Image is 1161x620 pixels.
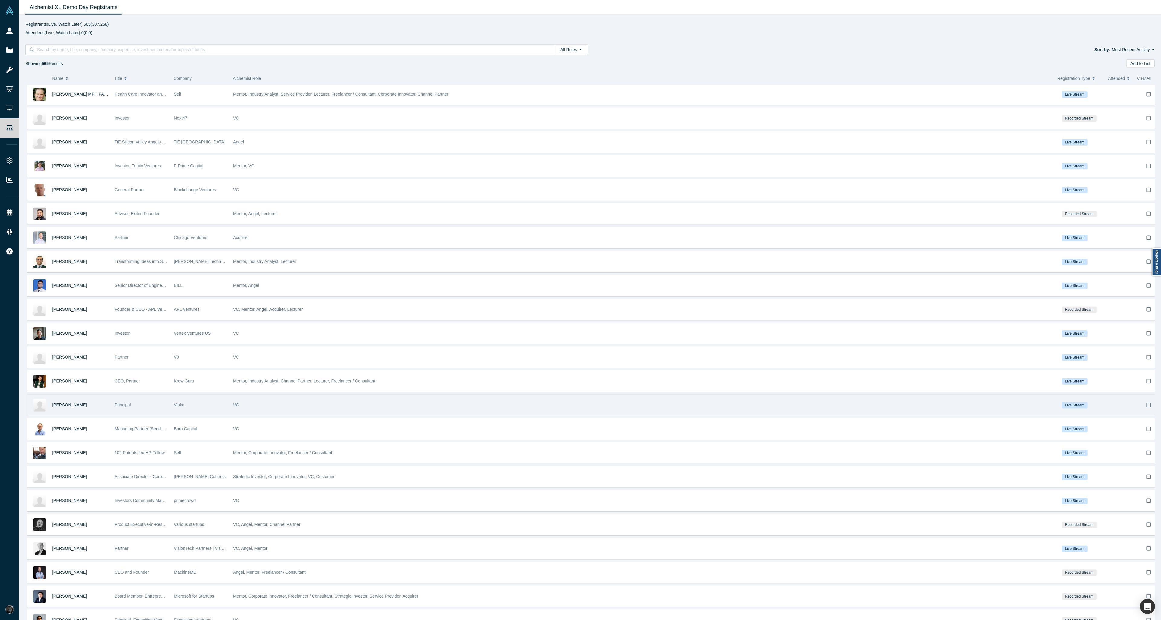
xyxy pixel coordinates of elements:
a: [PERSON_NAME] [52,522,87,527]
a: [PERSON_NAME] [52,594,87,599]
span: Live Stream [1062,402,1088,408]
span: Recorded Stream [1062,593,1097,600]
span: Advisor, Exited Founder [115,211,160,216]
a: [PERSON_NAME] [52,259,87,264]
span: Viaka [174,402,184,407]
button: Bookmark [1139,108,1158,129]
strong: 565 [42,61,49,66]
span: Investors Community Manager [115,498,172,503]
span: VC [233,402,239,407]
span: [PERSON_NAME] [52,307,87,312]
button: Bookmark [1139,371,1158,392]
span: Live Stream [1062,259,1088,265]
img: Christina Tan's Profile Image [33,351,46,364]
span: Investor, Trinity Ventures [115,163,161,168]
span: Senior Director of Engineering [115,283,171,288]
span: Health Care Innovator and Startup Advisor [115,92,194,97]
a: Report a bug! [1152,248,1161,276]
span: Name [52,72,63,85]
span: VC [233,498,239,503]
a: [PERSON_NAME] [52,498,87,503]
button: Bookmark [1139,251,1158,272]
p: (Live, Watch Later): 565 ( 307 , 258 ) [25,21,1155,28]
img: Chino Wong's Profile Image [33,518,46,531]
div: Showing [25,59,63,68]
button: Bookmark [1139,323,1158,344]
img: Javed Singha's Profile Image [33,208,46,220]
span: Vertex Ventures US [174,331,211,336]
img: Josh Just's Profile Image [33,471,46,483]
button: Bookmark [1139,84,1158,105]
span: Live Stream [1062,187,1088,193]
img: Albert P. Lee's Profile Image [33,303,46,316]
span: [PERSON_NAME] [52,235,87,240]
img: Daniel Roever's Profile Image [33,423,46,435]
button: Bookmark [1139,299,1158,320]
button: Bookmark [1139,227,1158,248]
span: Chicago Ventures [174,235,207,240]
span: Transforming Ideas into Scalable Impact: Tech-Driven Product Leader & Startup Mentor [115,259,278,264]
button: All Roles [554,44,588,55]
a: [PERSON_NAME] [52,139,87,144]
span: Mentor, Corporate Innovator, Freelancer / Consultant [233,450,332,455]
span: Live Stream [1062,546,1088,552]
span: [PERSON_NAME] [52,546,87,551]
a: [PERSON_NAME] [52,570,87,575]
span: Live Stream [1062,426,1088,432]
button: Bookmark [1139,418,1158,439]
span: Title [114,72,122,85]
button: Attended [1108,72,1131,85]
span: Mentor, Angel, Lecturer [233,211,277,216]
span: Partner [115,546,128,551]
img: Alchemist Vault Logo [5,6,14,15]
a: [PERSON_NAME] [52,426,87,431]
button: Registration Type [1057,72,1102,85]
span: VC [233,426,239,431]
span: Registration Type [1057,72,1090,85]
button: Bookmark [1139,156,1158,176]
span: Associate Director - Corporate Venture Fund [115,474,198,479]
span: Live Stream [1062,378,1088,385]
span: Live Stream [1062,450,1088,456]
a: [PERSON_NAME] [52,402,87,407]
span: Managing Partner (Seed-stage VC) [115,426,181,431]
img: Moacir Feldenheimer's Profile Image [33,542,46,555]
img: Mirko Kerschbaum's Profile Image [33,566,46,579]
span: Mentor, Industry Analyst, Service Provider, Lecturer, Freelancer / Consultant, Corporate Innovato... [233,92,448,97]
span: Investor [115,331,130,336]
a: [PERSON_NAME] [52,116,87,120]
button: Bookmark [1139,347,1158,368]
span: V0 [174,355,179,359]
span: Company [174,76,192,81]
button: Bookmark [1139,514,1158,535]
button: Bookmark [1139,395,1158,415]
span: BILL [174,283,183,288]
a: [PERSON_NAME] [52,187,87,192]
span: Various startups [174,522,204,527]
button: Add to List [1126,59,1155,68]
button: Bookmark [1139,179,1158,200]
span: Product Executive-in-Residence [115,522,175,527]
button: Bookmark [1139,132,1158,153]
span: Live Stream [1062,354,1088,361]
a: [PERSON_NAME] [52,355,87,359]
span: Live Stream [1062,283,1088,289]
img: William Allen's Profile Image [33,447,46,459]
span: Microsoft for Startups [174,594,214,599]
span: Investor [115,116,130,120]
a: [PERSON_NAME] [52,331,87,336]
a: [PERSON_NAME] [52,379,87,383]
span: F-Prime Capital [174,163,203,168]
a: [PERSON_NAME] [52,283,87,288]
img: Rami Chousein's Account [5,605,14,614]
span: Recorded Stream [1062,307,1097,313]
img: Eric Duboe's Profile Image [33,231,46,244]
span: VC, Angel, Mentor, Channel Partner [233,522,301,527]
img: Simon Tiu's Profile Image [33,327,46,340]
